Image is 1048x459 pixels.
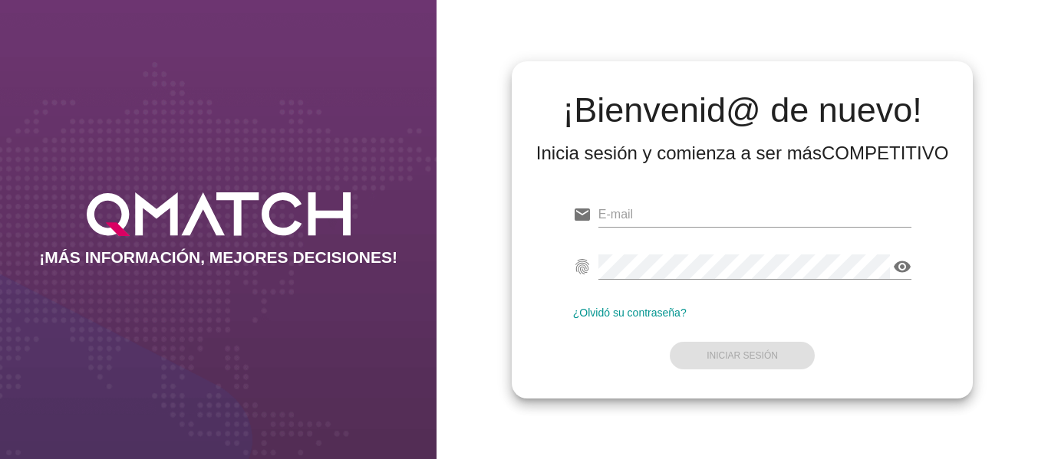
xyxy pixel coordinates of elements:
[536,141,949,166] div: Inicia sesión y comienza a ser más
[39,248,397,267] h2: ¡MÁS INFORMACIÓN, MEJORES DECISIONES!
[573,257,592,276] i: fingerprint
[573,307,687,319] a: ¿Olvidó su contraseña?
[598,202,912,227] input: E-mail
[893,257,911,276] i: visibility
[573,205,592,224] i: email
[822,143,948,163] strong: COMPETITIVO
[536,92,949,129] h2: ¡Bienvenid@ de nuevo!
